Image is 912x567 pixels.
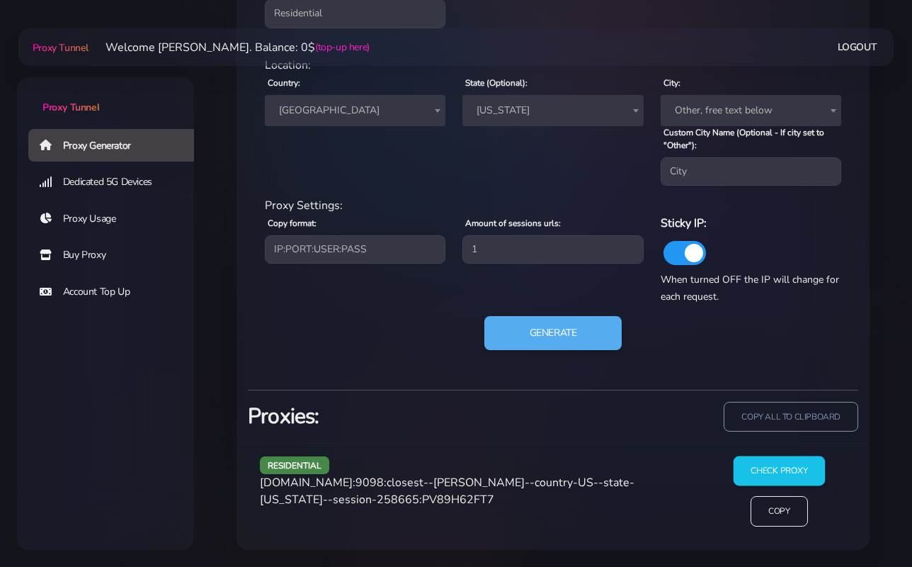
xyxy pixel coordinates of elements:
span: Other, free text below [669,101,833,120]
h3: Proxies: [248,402,545,431]
iframe: Webchat Widget [843,498,894,549]
div: Proxy Settings: [256,197,850,214]
span: United States of America [273,101,437,120]
span: residential [260,456,329,474]
span: Other, free text below [661,95,841,126]
a: Proxy Generator [28,129,205,162]
a: Proxy Tunnel [30,36,89,59]
input: Check Proxy [734,456,825,485]
label: City: [663,77,680,89]
input: City [661,157,841,186]
label: Country: [268,77,300,89]
label: Copy format: [268,217,317,230]
label: Amount of sessions urls: [465,217,561,230]
a: Buy Proxy [28,239,205,271]
label: Custom City Name (Optional - If city set to "Other"): [663,126,841,152]
span: Proxy Tunnel [33,41,89,55]
span: United States of America [265,95,445,126]
span: New York [471,101,634,120]
input: copy all to clipboard [724,402,858,432]
li: Welcome [PERSON_NAME]. Balance: 0$ [89,39,370,56]
label: State (Optional): [465,77,528,89]
h6: Sticky IP: [661,214,841,232]
a: Proxy Tunnel [17,77,194,115]
span: [DOMAIN_NAME]:9098:closest--[PERSON_NAME]--country-US--state-[US_STATE]--session-258665:PV89H62FT7 [260,475,634,507]
span: New York [462,95,643,126]
input: Copy [751,496,807,527]
a: Account Top Up [28,276,205,308]
span: Proxy Tunnel [42,101,99,114]
span: When turned OFF the IP will change for each request. [661,273,839,303]
a: Logout [838,34,877,60]
a: Dedicated 5G Devices [28,166,205,198]
button: Generate [484,316,622,350]
a: Proxy Usage [28,203,205,235]
a: (top-up here) [315,40,370,55]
